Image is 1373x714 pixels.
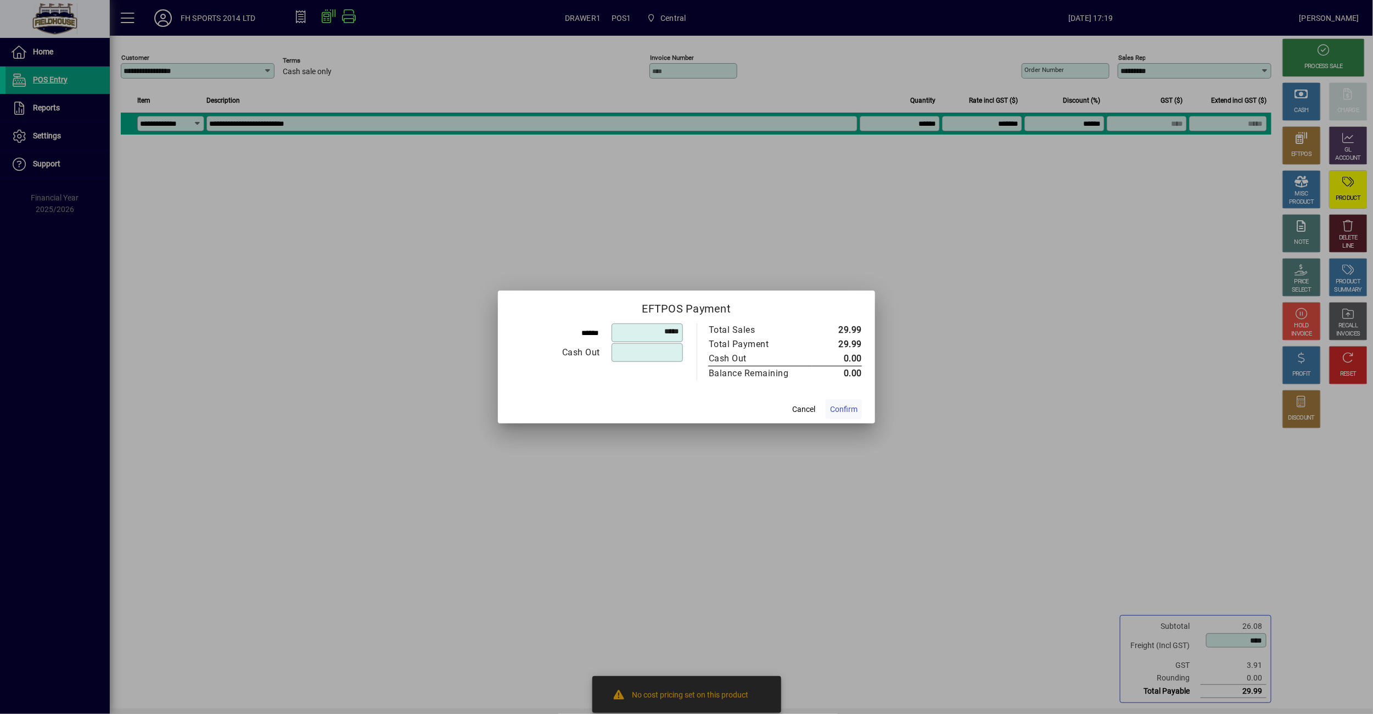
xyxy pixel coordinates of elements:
[812,366,862,381] td: 0.00
[812,337,862,352] td: 29.99
[826,399,862,419] button: Confirm
[512,346,600,359] div: Cash Out
[498,291,875,322] h2: EFTPOS Payment
[709,352,801,365] div: Cash Out
[709,367,801,380] div: Balance Remaining
[786,399,821,419] button: Cancel
[812,352,862,366] td: 0.00
[812,323,862,337] td: 29.99
[830,404,858,415] span: Confirm
[708,337,812,352] td: Total Payment
[708,323,812,337] td: Total Sales
[792,404,815,415] span: Cancel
